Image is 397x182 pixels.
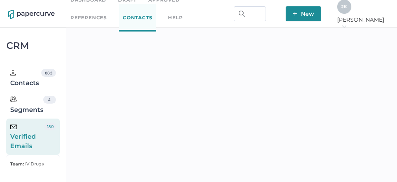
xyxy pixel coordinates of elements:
[10,159,44,169] a: Team: IV Drugs
[234,6,266,21] input: Search Workspace
[10,123,44,151] div: Verified Emails
[341,24,347,29] i: arrow_right
[337,16,389,30] span: [PERSON_NAME]
[119,4,156,32] a: Contacts
[10,96,17,102] img: segments.b9481e3d.svg
[10,124,17,129] img: email-icon-black.c777dcea.svg
[10,69,41,88] div: Contacts
[6,42,60,49] div: CRM
[341,4,347,9] span: J K
[41,69,56,77] div: 683
[239,11,245,17] img: search.bf03fe8b.svg
[10,70,16,76] img: person.20a629c4.svg
[43,96,56,104] div: 4
[25,161,44,167] span: IV Drugs
[168,13,183,22] div: help
[10,96,43,115] div: Segments
[293,11,297,16] img: plus-white.e19ec114.svg
[293,6,314,21] span: New
[8,10,55,19] img: papercurve-logo-colour.7244d18c.svg
[44,123,56,130] div: 180
[286,6,321,21] button: New
[70,13,107,22] a: References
